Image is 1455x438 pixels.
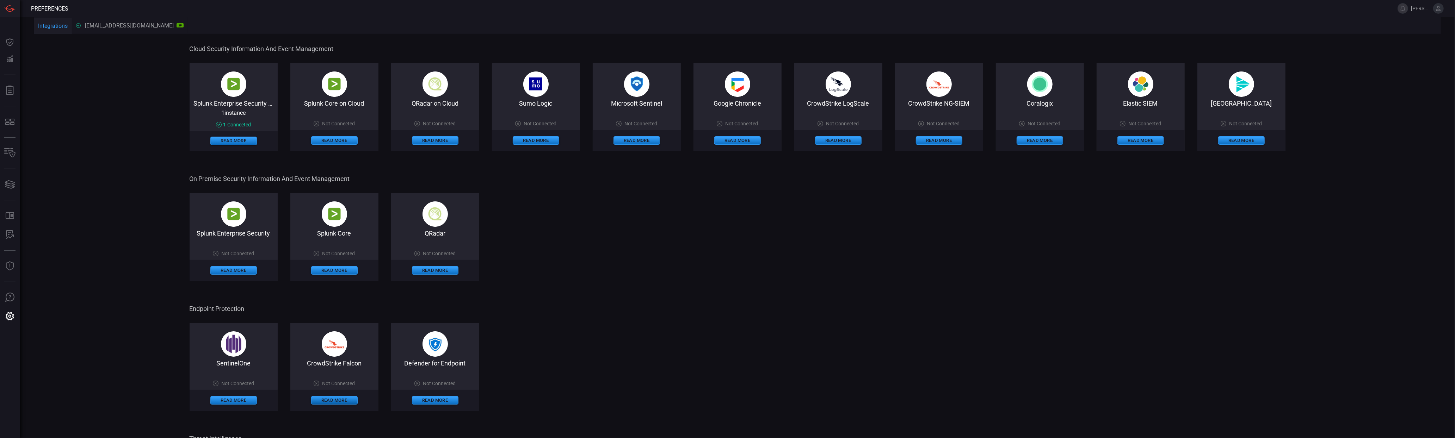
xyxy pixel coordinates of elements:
img: splunk-B-AX9-PE.png [322,201,347,227]
span: Endpoint Protection [190,305,1284,312]
span: Not Connected [927,121,960,126]
div: [EMAIL_ADDRESS][DOMAIN_NAME] [76,22,184,29]
button: Read More [412,136,458,145]
img: microsoft_sentinel-DmoYopBN.png [624,71,649,97]
button: Inventory [1,145,18,162]
span: Not Connected [221,251,254,256]
img: crowdstrike_falcon-DF2rzYKc.png [322,331,347,357]
img: svg+xml,%3c [1128,71,1153,97]
span: Connected [227,122,251,127]
img: microsoft_defender-D-kA0Dc-.png [423,331,448,357]
img: +bscTp9dhMAifCPgoeBufu1kJw25MVDKAsrMEYA2Q1YP9BuOQQzFIBsEMBp+XnP4PZAMGeqUvOIsAAAAASUVORK5CYII= [221,331,246,357]
span: Not Connected [725,121,758,126]
button: Preferences [1,308,18,325]
img: svg%3e [1027,71,1053,97]
button: Ask Us A Question [1,289,18,306]
div: CrowdStrike LogScale [794,100,882,107]
button: Detections [1,51,18,68]
button: Read More [614,136,660,145]
span: Not Connected [322,251,355,256]
div: Splunk Core [290,230,378,237]
div: Splunk Enterprise Security on Cloud [190,100,278,107]
span: On Premise Security Information and Event Management [190,175,1284,182]
button: Read More [210,396,257,405]
button: Read More [412,396,458,405]
img: crowdstrike_falcon-DF2rzYKc.png [926,71,952,97]
img: sumo_logic-BhVDPgcO.png [523,71,549,97]
span: Not Connected [322,381,355,386]
button: Read More [1017,136,1063,145]
span: Preferences [31,5,68,12]
button: Integrations [34,18,72,35]
button: Read More [916,136,962,145]
span: Not Connected [423,381,456,386]
button: MITRE - Detection Posture [1,113,18,130]
span: Not Connected [221,381,254,386]
button: Read More [311,396,358,405]
div: CrowdStrike NG-SIEM [895,100,983,107]
button: Read More [210,137,257,145]
img: splunk-B-AX9-PE.png [221,71,246,97]
span: Not Connected [524,121,556,126]
button: Read More [311,266,358,275]
span: Not Connected [1229,121,1262,126]
div: SP [177,23,184,27]
button: Read More [1218,136,1265,145]
div: Defender for Endpoint [391,359,479,367]
div: Microsoft Sentinel [593,100,681,107]
span: Not Connected [624,121,657,126]
div: CrowdStrike Falcon [290,359,378,367]
button: Rule Catalog [1,207,18,224]
img: qradar_on_cloud-CqUPbAk2.png [423,201,448,227]
button: ALERT ANALYSIS [1,226,18,243]
button: Read More [714,136,761,145]
div: QRadar on Cloud [391,100,479,107]
button: Reports [1,82,18,99]
img: google_chronicle-BEvpeoLq.png [725,71,750,97]
div: 1 [216,122,251,127]
button: Read More [513,136,559,145]
div: Cribl Lake [1197,100,1286,107]
button: Read More [210,266,257,275]
span: Cloud Security Information and Event Management [190,45,1284,52]
span: 1 instance [221,109,246,116]
img: splunk-B-AX9-PE.png [322,71,347,97]
div: Coralogix [996,100,1084,107]
button: [EMAIL_ADDRESS][DOMAIN_NAME]SP [72,17,188,34]
button: Read More [815,136,862,145]
img: svg%3e [1229,71,1254,97]
button: Threat Intelligence [1,258,18,275]
img: qradar_on_cloud-CqUPbAk2.png [423,71,448,97]
button: Cards [1,176,18,193]
div: Splunk Enterprise Security [190,230,278,237]
button: Read More [412,266,458,275]
span: [PERSON_NAME].[PERSON_NAME] [1411,6,1430,11]
span: Not Connected [826,121,859,126]
img: splunk-B-AX9-PE.png [221,201,246,227]
div: Splunk Core on Cloud [290,100,378,107]
div: QRadar [391,230,479,237]
button: Dashboard [1,34,18,51]
div: Sumo Logic [492,100,580,107]
button: Read More [311,136,358,145]
div: Elastic SIEM [1097,100,1185,107]
span: Not Connected [322,121,355,126]
span: Not Connected [423,251,456,256]
button: Read More [1117,136,1164,145]
div: SentinelOne [190,359,278,367]
span: Not Connected [423,121,456,126]
span: Not Connected [1028,121,1060,126]
div: Google Chronicle [693,100,782,107]
span: Not Connected [1128,121,1161,126]
img: crowdstrike_logscale-Dv7WlQ1M.png [826,71,851,97]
